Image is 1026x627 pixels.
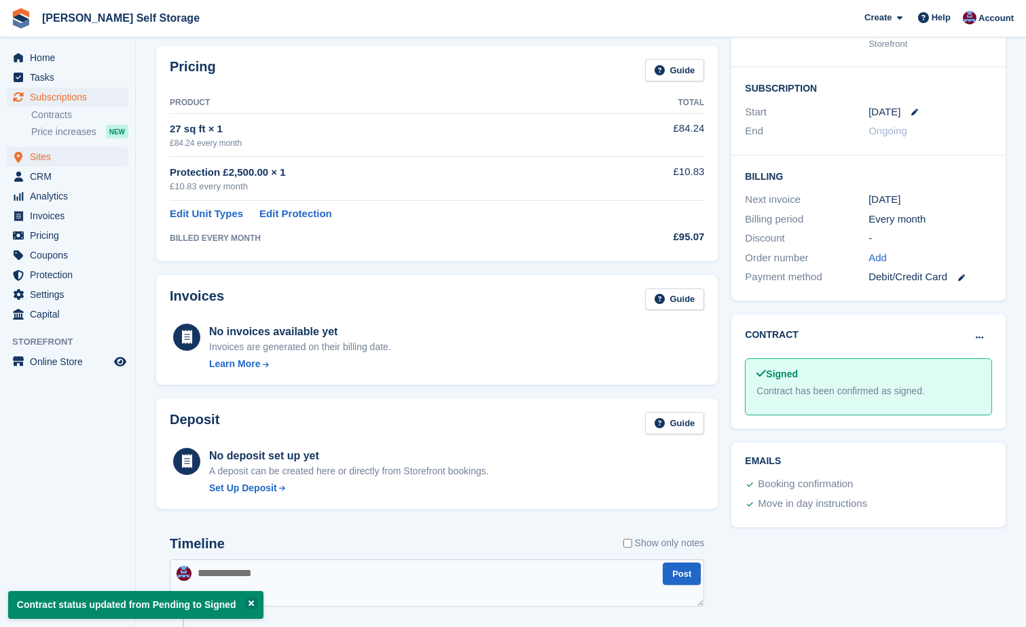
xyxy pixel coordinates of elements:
span: Settings [30,285,111,304]
div: Signed [756,367,981,381]
div: £84.24 every month [170,137,618,149]
a: Contracts [31,109,128,121]
div: Order number [745,250,868,266]
span: Invoices [30,206,111,225]
div: Next invoice [745,192,868,208]
th: Total [618,92,704,114]
a: menu [7,68,128,87]
time: 2025-08-29 00:00:00 UTC [868,104,900,120]
a: menu [7,265,128,284]
h2: Billing [745,169,992,183]
a: Guide [645,412,705,434]
span: Capital [30,305,111,324]
div: Discount [745,231,868,246]
div: 27 sq ft × 1 [170,121,618,137]
span: Subscriptions [30,88,111,107]
img: stora-icon-8386f47178a22dfd0bd8f6a31ec36ba5ce8667c1dd55bd0f319d3a0aa187defe.svg [11,8,31,28]
span: Analytics [30,187,111,206]
div: No deposit set up yet [209,448,489,464]
h2: Subscription [745,81,992,94]
p: Contract status updated from Pending to Signed [8,591,263,619]
h2: Emails [745,456,992,467]
span: Sites [30,147,111,166]
div: BILLED EVERY MONTH [170,232,618,244]
div: Every month [868,212,992,227]
span: Storefront [12,335,135,349]
td: £84.24 [618,113,704,156]
a: menu [7,88,128,107]
span: Tasks [30,68,111,87]
span: Protection [30,265,111,284]
div: Debit/Credit Card [868,269,992,285]
div: Payment method [745,269,868,285]
h2: Invoices [170,288,224,311]
a: Add [868,250,887,266]
a: menu [7,246,128,265]
div: Booking confirmation [758,476,853,493]
div: Billing period [745,212,868,227]
div: Start [745,104,868,120]
td: £10.83 [618,157,704,201]
span: Help [932,11,951,24]
div: [DATE] [868,192,992,208]
a: Set Up Deposit [209,481,489,495]
div: Set Up Deposit [209,481,277,495]
a: Edit Protection [259,206,332,222]
span: Price increases [31,126,96,138]
span: Create [864,11,892,24]
img: Tracy Bailey [177,566,191,581]
div: Learn More [209,357,260,371]
a: menu [7,48,128,67]
a: Learn More [209,357,391,371]
span: Coupons [30,246,111,265]
div: £95.07 [618,229,704,245]
div: - [868,231,992,246]
a: Price increases NEW [31,124,128,139]
a: menu [7,305,128,324]
a: menu [7,206,128,225]
img: Tracy Bailey [963,11,976,24]
div: No invoices available yet [209,324,391,340]
h2: Deposit [170,412,219,434]
div: Protection £2,500.00 × 1 [170,165,618,180]
a: menu [7,167,128,186]
div: Contract has been confirmed as signed. [756,384,981,398]
a: Preview store [112,354,128,370]
span: Home [30,48,111,67]
a: menu [7,226,128,245]
a: menu [7,187,128,206]
span: Online Store [30,352,111,371]
label: Show only notes [623,536,705,550]
div: Move in day instructions [758,496,867,512]
p: A deposit can be created here or directly from Storefront bookings. [209,464,489,478]
a: Guide [645,59,705,81]
span: Ongoing [868,125,907,136]
th: Product [170,92,618,114]
a: Guide [645,288,705,311]
div: End [745,123,868,139]
span: Pricing [30,226,111,245]
div: £10.83 every month [170,180,618,193]
h2: Timeline [170,536,225,552]
a: menu [7,352,128,371]
span: CRM [30,167,111,186]
h2: Pricing [170,59,216,81]
a: menu [7,147,128,166]
div: NEW [106,125,128,138]
div: Invoices are generated on their billing date. [209,340,391,354]
a: menu [7,285,128,304]
a: [PERSON_NAME] Self Storage [37,7,205,29]
a: Edit Unit Types [170,206,243,222]
button: Post [663,563,701,585]
div: Storefront [868,37,992,51]
input: Show only notes [623,536,632,550]
span: Account [978,12,1014,25]
h2: Contract [745,328,799,342]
